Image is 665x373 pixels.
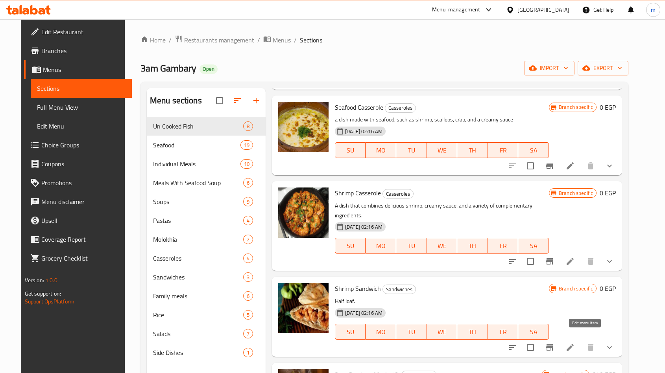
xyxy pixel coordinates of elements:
div: Salads [153,329,243,338]
span: Un Cooked Fish [153,121,243,131]
a: Choice Groups [24,136,132,154]
a: Edit Restaurant [24,22,132,41]
div: items [240,140,253,150]
button: SA [518,324,549,340]
span: Edit Restaurant [41,27,126,37]
span: Select to update [522,158,539,174]
div: Individual Meals [153,159,240,169]
div: [GEOGRAPHIC_DATA] [517,6,569,14]
img: Shrimp Sandwich [278,283,329,333]
a: Edit menu item [565,161,575,171]
button: TH [457,142,488,158]
span: MO [369,240,393,252]
li: / [257,35,260,45]
span: WE [430,145,454,156]
div: items [243,329,253,338]
a: Menu disclaimer [24,192,132,211]
span: 8 [244,123,253,130]
span: [DATE] 02:16 AM [342,309,386,317]
button: show more [600,156,619,175]
span: TH [460,145,485,156]
span: 4 [244,217,253,224]
div: items [243,348,253,357]
button: WE [427,238,458,254]
span: SU [338,326,362,338]
span: MO [369,145,393,156]
li: / [294,35,297,45]
button: Branch-specific-item [540,252,559,271]
div: Pastas4 [147,211,266,230]
span: Soups [153,197,243,206]
span: Coverage Report [41,235,126,244]
div: Seafood19 [147,136,266,154]
span: export [584,63,622,73]
span: Select all sections [211,92,228,109]
a: Support.OpsPlatform [25,296,75,307]
span: Menu disclaimer [41,197,126,206]
button: MO [366,324,396,340]
a: Menus [24,60,132,79]
span: m [651,6,656,14]
span: [DATE] 02:16 AM [342,128,386,135]
img: Shrimp Casserole [278,187,329,238]
span: Coupons [41,159,126,169]
button: delete [581,156,600,175]
a: Menus [263,35,291,45]
div: Casseroles [385,103,416,113]
div: Salads7 [147,324,266,343]
span: TU [399,326,424,338]
a: Edit Menu [31,117,132,136]
div: Molokhia [153,235,243,244]
span: TH [460,240,485,252]
div: Seafood [153,140,240,150]
div: Sandwiches [382,285,416,294]
a: Restaurants management [175,35,254,45]
button: SU [335,324,366,340]
div: Casseroles4 [147,249,266,268]
h6: 0 EGP [600,187,616,198]
span: Edit Menu [37,121,126,131]
button: Branch-specific-item [540,338,559,357]
nav: Menu sections [147,114,266,365]
button: Branch-specific-item [540,156,559,175]
div: items [243,197,253,206]
button: TU [396,238,427,254]
button: SU [335,238,366,254]
span: WE [430,326,454,338]
li: / [169,35,172,45]
nav: breadcrumb [140,35,628,45]
span: TH [460,326,485,338]
span: Restaurants management [184,35,254,45]
div: items [243,310,253,320]
div: Meals With Seafood Soup6 [147,173,266,192]
span: 3 [244,274,253,281]
span: Branch specific [556,103,596,111]
span: Promotions [41,178,126,187]
button: FR [488,238,519,254]
span: Casseroles [385,103,416,112]
a: Home [140,35,166,45]
a: Grocery Checklist [24,249,132,268]
div: items [243,235,253,244]
button: show more [600,338,619,357]
span: 9 [244,198,253,206]
span: import [530,63,568,73]
h6: 0 EGP [600,283,616,294]
a: Full Menu View [31,98,132,117]
span: 1 [244,349,253,356]
span: Side Dishes [153,348,243,357]
span: MO [369,326,393,338]
span: Casseroles [383,189,413,198]
span: Sandwiches [383,285,416,294]
svg: Show Choices [605,161,614,171]
button: delete [581,252,600,271]
span: Meals With Seafood Soup [153,178,243,187]
h2: Menu sections [150,95,202,107]
a: Branches [24,41,132,60]
span: FR [491,240,515,252]
span: Grocery Checklist [41,254,126,263]
div: Un Cooked Fish8 [147,117,266,136]
button: import [524,61,574,75]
